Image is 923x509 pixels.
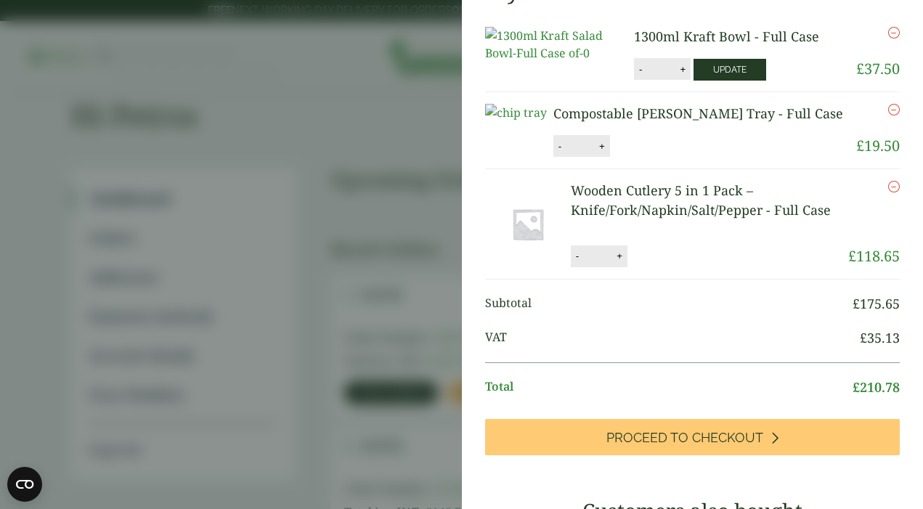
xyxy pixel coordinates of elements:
[485,328,861,348] span: VAT
[848,246,900,266] bdi: 118.65
[485,27,616,62] img: 1300ml Kraft Salad Bowl-Full Case of-0
[856,136,900,155] bdi: 19.50
[860,329,867,346] span: £
[694,59,766,81] button: Update
[848,246,856,266] span: £
[612,250,627,262] button: +
[888,104,900,115] a: Remove this item
[572,250,583,262] button: -
[856,136,864,155] span: £
[554,140,566,152] button: -
[853,378,860,396] span: £
[856,59,864,78] span: £
[485,104,547,121] img: chip tray
[485,419,900,455] a: Proceed to Checkout
[485,378,853,397] span: Total
[635,63,646,76] button: -
[888,181,900,192] a: Remove this item
[553,105,843,122] a: Compostable [PERSON_NAME] Tray - Full Case
[485,294,853,314] span: Subtotal
[606,430,763,446] span: Proceed to Checkout
[595,140,609,152] button: +
[860,329,900,346] bdi: 35.13
[634,28,819,45] a: 1300ml Kraft Bowl - Full Case
[853,378,900,396] bdi: 210.78
[888,27,900,38] a: Remove this item
[856,59,900,78] bdi: 37.50
[853,295,860,312] span: £
[7,467,42,502] button: Open CMP widget
[675,63,690,76] button: +
[853,295,900,312] bdi: 175.65
[485,181,571,266] img: Placeholder
[571,182,831,219] a: Wooden Cutlery 5 in 1 Pack – Knife/Fork/Napkin/Salt/Pepper - Full Case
